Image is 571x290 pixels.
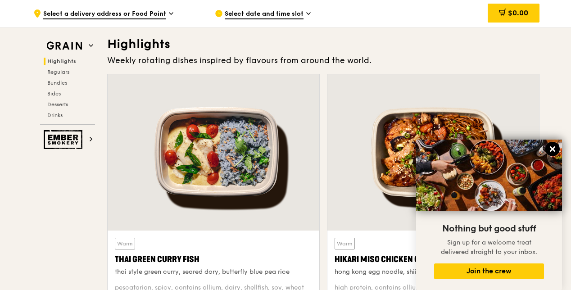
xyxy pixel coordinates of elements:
[115,238,135,249] div: Warm
[43,9,166,19] span: Select a delivery address or Food Point
[47,80,67,86] span: Bundles
[47,112,63,118] span: Drinks
[44,130,85,149] img: Ember Smokery web logo
[335,238,355,249] div: Warm
[44,38,85,54] img: Grain web logo
[508,9,528,17] span: $0.00
[335,253,532,266] div: Hikari Miso Chicken Chow Mein
[441,239,537,256] span: Sign up for a welcome treat delivered straight to your inbox.
[225,9,304,19] span: Select date and time slot
[115,253,312,266] div: Thai Green Curry Fish
[545,142,560,156] button: Close
[47,101,68,108] span: Desserts
[47,58,76,64] span: Highlights
[107,36,539,52] h3: Highlights
[416,140,562,211] img: DSC07876-Edit02-Large.jpeg
[115,267,312,276] div: thai style green curry, seared dory, butterfly blue pea rice
[434,263,544,279] button: Join the crew
[335,267,532,276] div: hong kong egg noodle, shiitake mushroom, roasted carrot
[107,54,539,67] div: Weekly rotating dishes inspired by flavours from around the world.
[47,69,69,75] span: Regulars
[442,223,536,234] span: Nothing but good stuff
[47,91,61,97] span: Sides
